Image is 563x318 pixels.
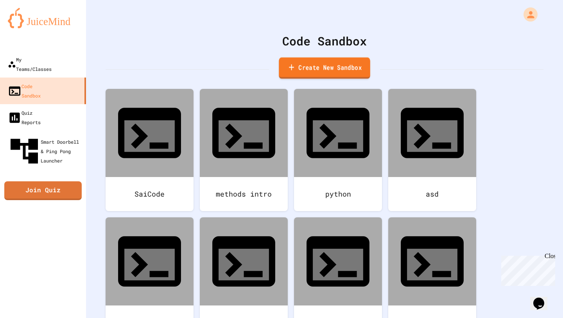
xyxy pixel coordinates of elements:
div: Smart Doorbell & Ping Pong Launcher [8,135,83,168]
a: python [294,89,382,211]
div: My Teams/Classes [8,55,52,74]
div: SaiCode [106,177,194,211]
a: asd [388,89,476,211]
div: methods intro [200,177,288,211]
img: logo-orange.svg [8,8,78,28]
a: Create New Sandbox [279,58,370,79]
a: Join Quiz [4,181,82,200]
div: Code Sandbox [106,32,543,50]
iframe: chat widget [530,287,555,310]
div: Quiz Reports [8,108,41,127]
iframe: chat widget [498,253,555,286]
div: python [294,177,382,211]
div: Chat with us now!Close [3,3,54,50]
div: asd [388,177,476,211]
a: SaiCode [106,89,194,211]
a: methods intro [200,89,288,211]
div: Code Sandbox [8,81,41,100]
div: My Account [515,5,540,23]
